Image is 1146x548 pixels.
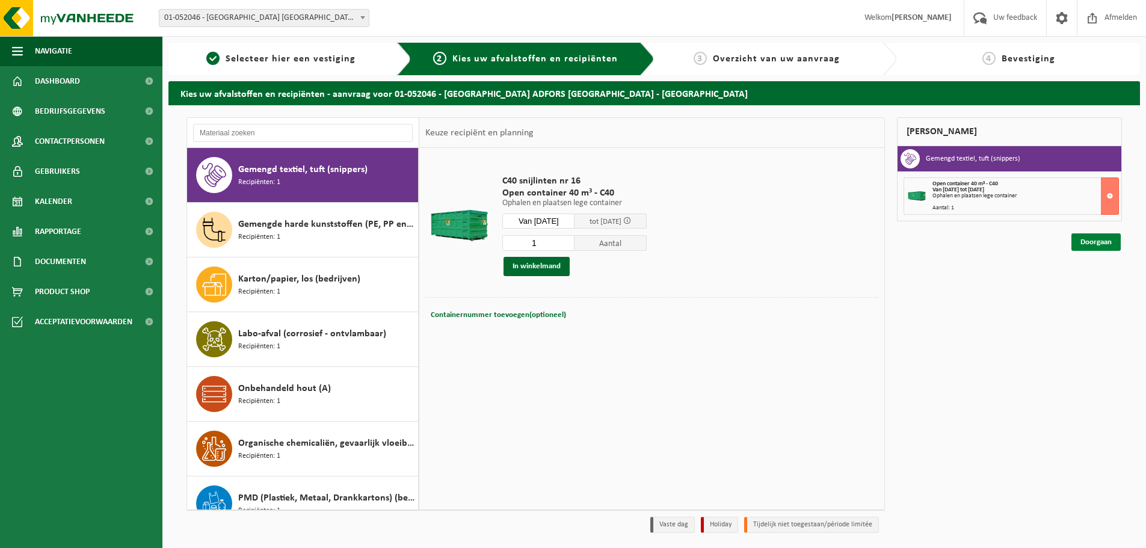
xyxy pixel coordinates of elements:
[1071,233,1121,251] a: Doorgaan
[238,232,280,243] span: Recipiënten: 1
[35,307,132,337] span: Acceptatievoorwaarden
[238,162,368,177] span: Gemengd textiel, tuft (snippers)
[431,311,566,319] span: Containernummer toevoegen(optioneel)
[193,124,413,142] input: Materiaal zoeken
[238,396,280,407] span: Recipiënten: 1
[433,52,446,65] span: 2
[238,381,331,396] span: Onbehandeld hout (A)
[892,13,952,22] strong: [PERSON_NAME]
[174,52,387,66] a: 1Selecteer hier een vestiging
[238,491,415,505] span: PMD (Plastiek, Metaal, Drankkartons) (bedrijven)
[452,54,618,64] span: Kies uw afvalstoffen en recipiënten
[238,327,386,341] span: Labo-afval (corrosief - ontvlambaar)
[502,187,647,199] span: Open container 40 m³ - C40
[932,193,1118,199] div: Ophalen en plaatsen lege container
[187,367,419,422] button: Onbehandeld hout (A) Recipiënten: 1
[187,476,419,531] button: PMD (Plastiek, Metaal, Drankkartons) (bedrijven) Recipiënten: 1
[932,205,1118,211] div: Aantal: 1
[187,312,419,367] button: Labo-afval (corrosief - ontvlambaar) Recipiënten: 1
[575,235,647,251] span: Aantal
[238,341,280,353] span: Recipiënten: 1
[238,286,280,298] span: Recipiënten: 1
[650,517,695,533] li: Vaste dag
[932,180,998,187] span: Open container 40 m³ - C40
[238,505,280,517] span: Recipiënten: 1
[159,10,369,26] span: 01-052046 - SAINT-GOBAIN ADFORS BELGIUM - BUGGENHOUT
[206,52,220,65] span: 1
[590,218,621,226] span: tot [DATE]
[430,307,567,324] button: Containernummer toevoegen(optioneel)
[238,217,415,232] span: Gemengde harde kunststoffen (PE, PP en PVC), recycleerbaar (industrieel)
[238,177,280,188] span: Recipiënten: 1
[35,156,80,186] span: Gebruikers
[701,517,738,533] li: Holiday
[168,81,1140,105] h2: Kies uw afvalstoffen en recipiënten - aanvraag voor 01-052046 - [GEOGRAPHIC_DATA] ADFORS [GEOGRAP...
[35,96,105,126] span: Bedrijfsgegevens
[35,277,90,307] span: Product Shop
[35,66,80,96] span: Dashboard
[35,126,105,156] span: Contactpersonen
[35,217,81,247] span: Rapportage
[744,517,879,533] li: Tijdelijk niet toegestaan/période limitée
[502,214,575,229] input: Selecteer datum
[932,186,984,193] strong: Van [DATE] tot [DATE]
[502,175,647,187] span: C40 snijlinten nr 16
[35,186,72,217] span: Kalender
[897,117,1122,146] div: [PERSON_NAME]
[226,54,356,64] span: Selecteer hier een vestiging
[694,52,707,65] span: 3
[982,52,996,65] span: 4
[35,247,86,277] span: Documenten
[502,199,647,208] p: Ophalen en plaatsen lege container
[238,451,280,462] span: Recipiënten: 1
[187,257,419,312] button: Karton/papier, los (bedrijven) Recipiënten: 1
[1002,54,1055,64] span: Bevestiging
[926,149,1020,168] h3: Gemengd textiel, tuft (snippers)
[187,422,419,476] button: Organische chemicaliën, gevaarlijk vloeibaar in kleinverpakking Recipiënten: 1
[238,272,360,286] span: Karton/papier, los (bedrijven)
[35,36,72,66] span: Navigatie
[713,54,840,64] span: Overzicht van uw aanvraag
[159,9,369,27] span: 01-052046 - SAINT-GOBAIN ADFORS BELGIUM - BUGGENHOUT
[504,257,570,276] button: In winkelmand
[187,203,419,257] button: Gemengde harde kunststoffen (PE, PP en PVC), recycleerbaar (industrieel) Recipiënten: 1
[187,148,419,203] button: Gemengd textiel, tuft (snippers) Recipiënten: 1
[238,436,415,451] span: Organische chemicaliën, gevaarlijk vloeibaar in kleinverpakking
[419,118,540,148] div: Keuze recipiënt en planning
